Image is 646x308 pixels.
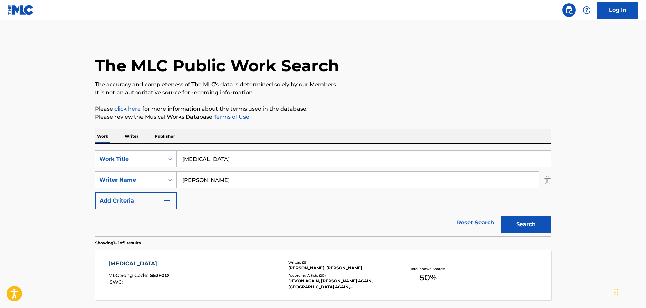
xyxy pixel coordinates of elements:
[501,216,551,233] button: Search
[95,129,110,143] p: Work
[288,260,390,265] div: Writers ( 2 )
[163,197,171,205] img: 9d2ae6d4665cec9f34b9.svg
[583,6,591,14] img: help
[95,89,551,97] p: It is not an authoritative source for recording information.
[114,105,141,112] a: click here
[99,155,160,163] div: Work Title
[612,276,646,308] iframe: Chat Widget
[150,272,169,278] span: S52F0O
[95,55,339,76] h1: The MLC Public Work Search
[108,272,150,278] span: MLC Song Code :
[288,278,390,290] div: DEVON AGAIN, [PERSON_NAME] AGAIN, [GEOGRAPHIC_DATA] AGAIN, [GEOGRAPHIC_DATA] AGAIN, [GEOGRAPHIC_D...
[212,114,249,120] a: Terms of Use
[95,250,551,300] a: [MEDICAL_DATA]MLC Song Code:S52F0OISWC:Writers (2)[PERSON_NAME], [PERSON_NAME]Recording Artists (...
[8,5,34,15] img: MLC Logo
[108,260,169,268] div: [MEDICAL_DATA]
[614,282,618,303] div: Drag
[288,265,390,271] div: [PERSON_NAME], [PERSON_NAME]
[95,192,177,209] button: Add Criteria
[420,271,437,284] span: 50 %
[153,129,177,143] p: Publisher
[565,6,573,14] img: search
[95,150,551,236] form: Search Form
[288,273,390,278] div: Recording Artists ( 20 )
[562,3,576,17] a: Public Search
[99,176,160,184] div: Writer Name
[454,215,497,230] a: Reset Search
[410,266,446,271] p: Total Known Shares:
[123,129,140,143] p: Writer
[95,113,551,121] p: Please review the Musical Works Database
[108,279,124,285] span: ISWC :
[544,171,551,188] img: Delete Criterion
[95,80,551,89] p: The accuracy and completeness of The MLC's data is determined solely by our Members.
[580,3,593,17] div: Help
[597,2,638,19] a: Log In
[95,105,551,113] p: Please for more information about the terms used in the database.
[95,240,141,246] p: Showing 1 - 1 of 1 results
